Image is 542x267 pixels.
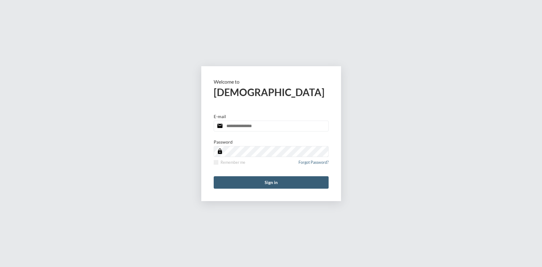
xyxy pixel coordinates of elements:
label: Remember me [214,160,245,165]
a: Forgot Password? [298,160,329,168]
p: Password [214,139,233,145]
h2: [DEMOGRAPHIC_DATA] [214,86,329,98]
p: E-mail [214,114,226,119]
button: Sign in [214,176,329,189]
p: Welcome to [214,79,329,85]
